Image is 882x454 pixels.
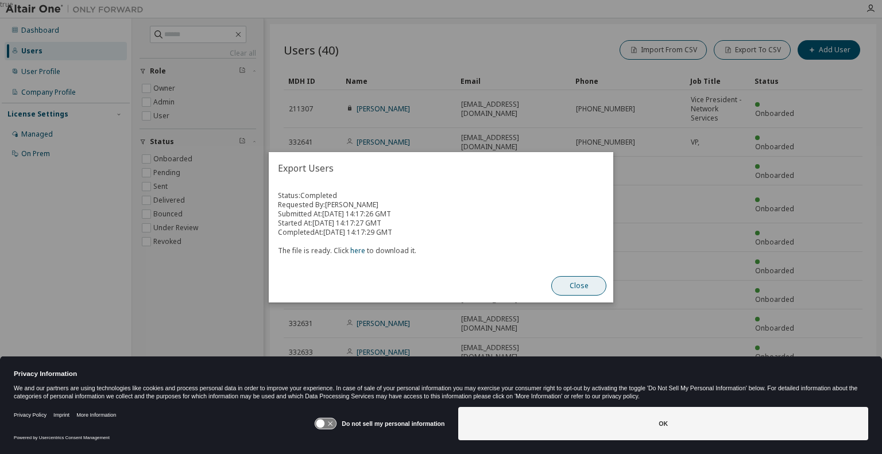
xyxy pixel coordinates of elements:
[278,237,604,255] div: The file is ready. Click to download it.
[551,276,606,296] button: Close
[269,152,613,184] h2: Export Users
[278,209,604,219] div: Submitted At: [DATE] 14:17:26 GMT
[278,191,604,255] div: Status: Completed Requested By: [PERSON_NAME] Started At: [DATE] 14:17:27 GMT Completed At: [DATE...
[350,246,365,255] a: here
